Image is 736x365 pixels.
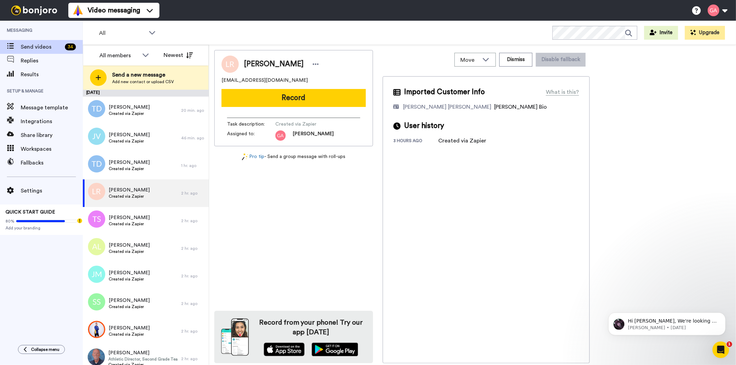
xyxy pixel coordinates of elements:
span: Created via Zapier [275,121,341,128]
img: jv.png [88,128,105,145]
span: Created via Zapier [109,111,150,116]
iframe: Intercom live chat [713,342,729,358]
span: Workspaces [21,145,83,153]
div: 2 hr. ago [181,246,205,251]
span: [PERSON_NAME] [244,59,304,69]
img: al.png [88,238,105,255]
span: Share library [21,131,83,139]
span: [PERSON_NAME] [293,130,334,141]
iframe: Intercom notifications message [598,298,736,346]
img: jm.png [88,266,105,283]
button: Newest [158,48,198,62]
span: Athletic Director, Second Grade Teacher [108,356,178,362]
img: ss.png [88,293,105,310]
div: 2 hr. ago [181,328,205,334]
button: Record [222,89,366,107]
div: - Send a group message with roll-ups [214,153,373,160]
span: Created via Zapier [109,194,150,199]
div: 20 min. ago [181,108,205,113]
span: QUICK START GUIDE [6,210,55,215]
img: td.png [88,155,105,172]
img: Image of LaShonda Redd [222,56,239,73]
div: [DATE] [83,90,209,97]
button: Invite [644,26,678,40]
span: Replies [21,57,83,65]
div: 2 hr. ago [181,301,205,306]
span: Integrations [21,117,83,126]
span: Add new contact or upload CSV [112,79,174,85]
div: 2 hr. ago [181,356,205,362]
span: Move [460,56,479,64]
img: ga.png [275,130,286,141]
img: playstore [312,343,358,356]
span: Imported Customer Info [404,87,485,97]
div: 34 [65,43,76,50]
span: [PERSON_NAME] [109,269,150,276]
span: 80% [6,218,14,224]
img: td.png [88,100,105,117]
span: [PERSON_NAME] [109,131,150,138]
div: 3 hours ago [393,138,438,145]
span: [PERSON_NAME] [109,297,150,304]
span: Results [21,70,83,79]
span: 1 [727,342,732,347]
span: [PERSON_NAME] [108,349,178,356]
span: Created via Zapier [109,221,150,227]
span: [PERSON_NAME] [109,159,150,166]
button: Disable fallback [536,53,586,67]
div: Tooltip anchor [77,218,83,224]
img: appstore [264,343,305,356]
span: [PERSON_NAME] [109,187,150,194]
div: 1 hr. ago [181,163,205,168]
div: 2 hr. ago [181,190,205,196]
div: [PERSON_NAME] [PERSON_NAME] [403,103,491,111]
span: [PERSON_NAME] Bio [494,104,547,110]
img: vm-color.svg [72,5,84,16]
span: Created via Zapier [109,138,150,144]
span: Add your branding [6,225,77,231]
span: Task description : [227,121,275,128]
button: Collapse menu [18,345,65,354]
span: [PERSON_NAME] [109,242,150,249]
span: Video messaging [88,6,140,15]
div: All members [99,51,139,60]
div: Created via Zapier [438,137,486,145]
img: ts.png [88,210,105,228]
img: 009095d4-5ae8-4f63-abd5-4727be2fc49d.jpg [88,321,105,338]
div: 2 hr. ago [181,218,205,224]
span: Message template [21,103,83,112]
img: lr.png [88,183,105,200]
img: bj-logo-header-white.svg [8,6,60,15]
span: Collapse menu [31,347,59,352]
div: 2 hr. ago [181,273,205,279]
h4: Record from your phone! Try our app [DATE] [256,318,366,337]
button: Upgrade [685,26,725,40]
img: download [221,318,249,356]
div: What is this? [546,88,579,96]
span: Send a new message [112,71,174,79]
span: Created via Zapier [109,276,150,282]
a: Pro tip [242,153,265,160]
span: User history [404,121,444,131]
span: [PERSON_NAME] [109,214,150,221]
span: Created via Zapier [109,304,150,309]
span: [EMAIL_ADDRESS][DOMAIN_NAME] [222,77,308,84]
button: Dismiss [499,53,532,67]
span: Assigned to: [227,130,275,141]
span: Created via Zapier [109,332,150,337]
span: [PERSON_NAME] [109,104,150,111]
span: [PERSON_NAME] [109,325,150,332]
span: Send videos [21,43,62,51]
span: Created via Zapier [109,166,150,171]
img: magic-wand.svg [242,153,248,160]
span: Created via Zapier [109,249,150,254]
span: All [99,29,145,37]
span: Settings [21,187,83,195]
span: Fallbacks [21,159,83,167]
div: 46 min. ago [181,135,205,141]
